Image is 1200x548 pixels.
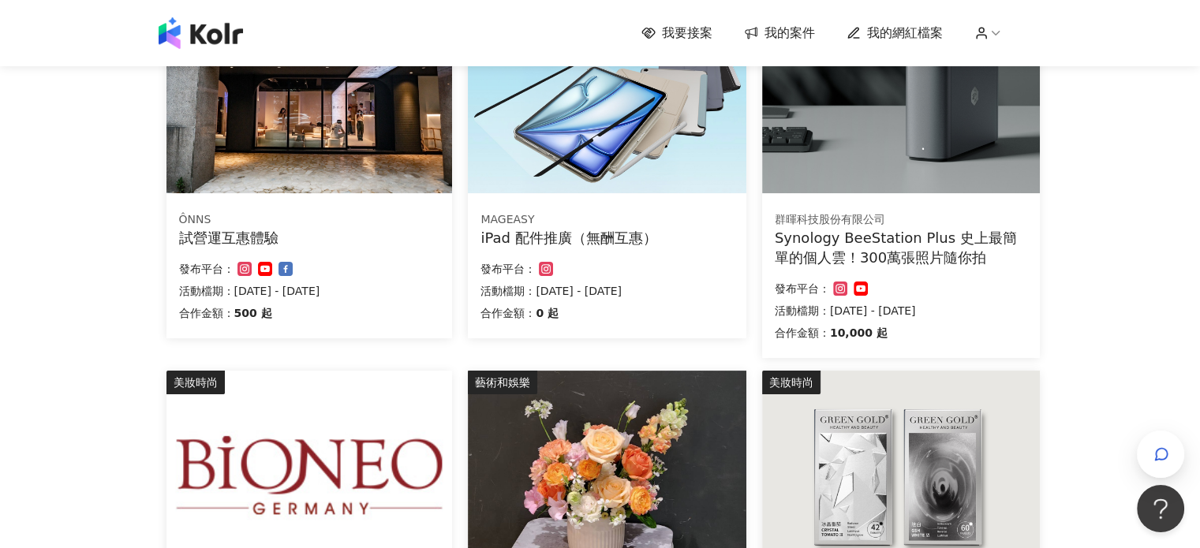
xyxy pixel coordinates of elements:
[662,24,712,42] span: 我要接案
[480,228,733,248] div: iPad 配件推廣（無酬互惠）
[179,259,234,278] p: 發布平台：
[480,212,733,228] div: MAGEASY
[179,304,234,322] p: 合作金額：
[179,212,440,228] div: ÔNNS
[762,371,821,394] div: 美妝時尚
[179,281,440,300] p: 活動檔期：[DATE] - [DATE]
[536,304,559,322] p: 0 起
[867,24,943,42] span: 我的網紅檔案
[764,24,815,42] span: 我的案件
[468,371,537,394] div: 藝術和娛樂
[480,304,536,322] p: 合作金額：
[775,301,1027,320] p: 活動檔期：[DATE] - [DATE]
[480,281,733,300] p: 活動檔期：[DATE] - [DATE]
[830,323,888,342] p: 10,000 起
[234,304,272,322] p: 500 起
[744,24,815,42] a: 我的案件
[775,228,1027,267] div: Synology BeeStation Plus 史上最簡單的個人雲！300萬張照片隨你拍
[1137,485,1184,532] iframe: Help Scout Beacon - Open
[480,259,536,278] p: 發布平台：
[641,24,712,42] a: 我要接案
[775,279,830,298] p: 發布平台：
[775,212,1027,228] div: 群暉科技股份有限公司
[159,17,243,49] img: logo
[847,24,943,42] a: 我的網紅檔案
[775,323,830,342] p: 合作金額：
[166,371,225,394] div: 美妝時尚
[179,228,440,248] div: 試營運互惠體驗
